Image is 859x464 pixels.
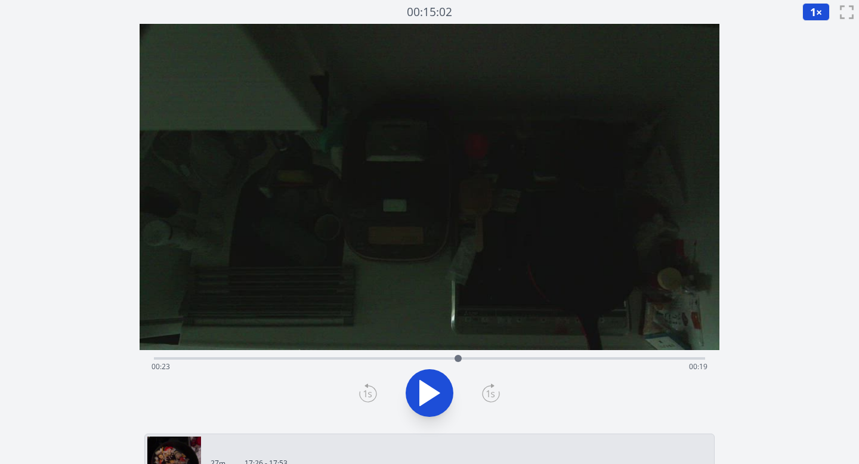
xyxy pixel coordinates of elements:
a: 00:15:02 [407,4,452,21]
span: 1 [810,5,816,19]
span: 00:19 [689,361,707,372]
button: 1× [802,3,830,21]
span: 00:23 [152,361,170,372]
